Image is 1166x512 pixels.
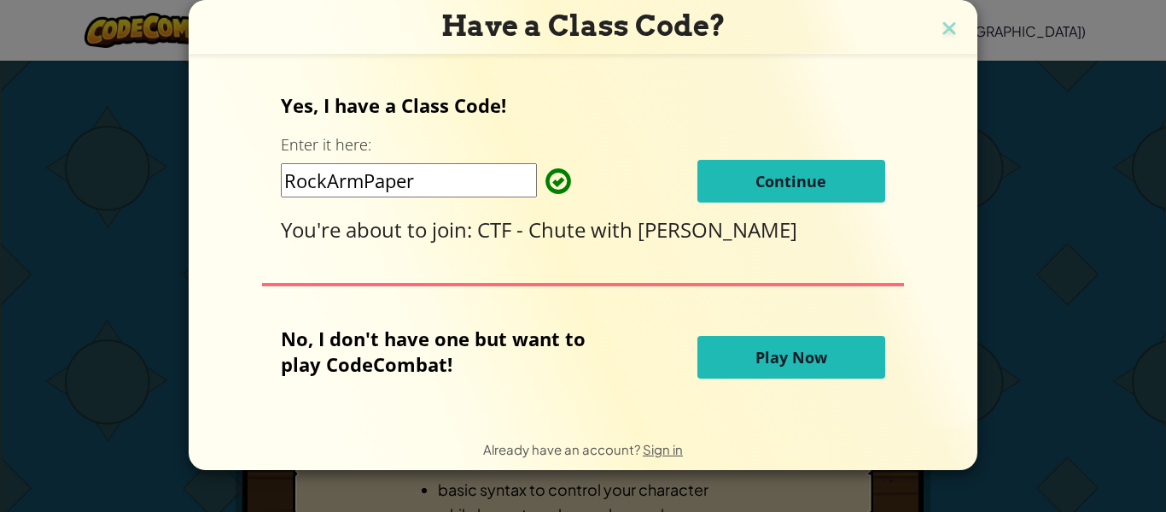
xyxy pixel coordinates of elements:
[755,347,827,368] span: Play Now
[755,171,826,191] span: Continue
[281,326,611,377] p: No, I don't have one but want to play CodeCombat!
[938,17,960,43] img: close icon
[483,441,643,457] span: Already have an account?
[638,215,797,244] span: [PERSON_NAME]
[697,336,885,379] button: Play Now
[281,92,884,118] p: Yes, I have a Class Code!
[697,160,885,203] button: Continue
[281,134,371,156] label: Enter it here:
[281,215,477,244] span: You're about to join:
[591,215,638,244] span: with
[477,215,591,244] span: CTF - Chute
[441,9,726,43] span: Have a Class Code?
[643,441,683,457] a: Sign in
